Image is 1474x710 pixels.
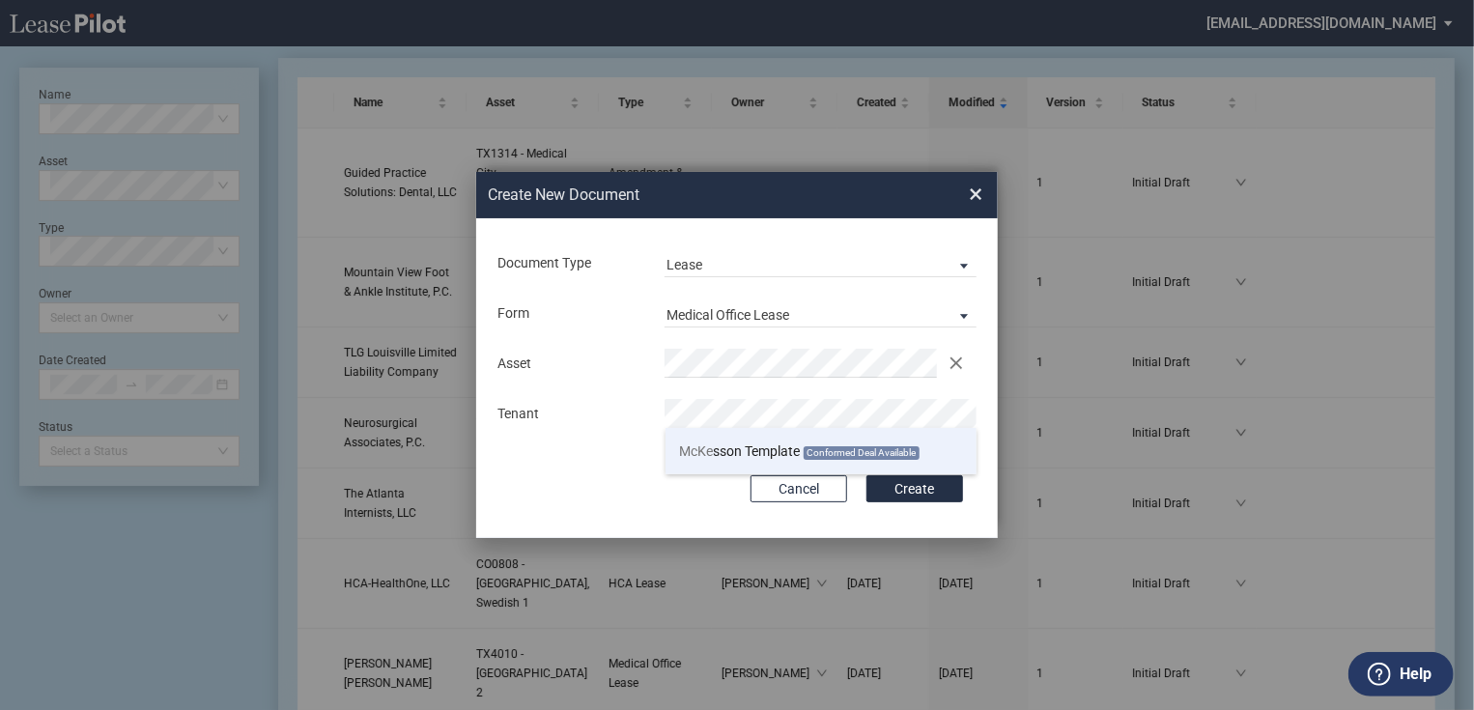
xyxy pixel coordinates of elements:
[969,179,982,210] span: ×
[665,298,977,327] md-select: Lease Form: Medical Office Lease
[486,254,653,273] div: Document Type
[488,185,899,206] h2: Create New Document
[486,355,653,374] div: Asset
[804,446,920,460] span: Conformed Deal Available
[866,475,963,502] button: Create
[476,172,998,539] md-dialog: Create New ...
[751,475,847,502] button: Cancel
[666,428,978,474] li: McKesson Template Conformed Deal Available
[666,257,702,272] div: Lease
[486,405,653,424] div: Tenant
[680,443,714,459] span: McKe
[666,307,789,323] div: Medical Office Lease
[680,443,801,459] span: sson Template
[486,304,653,324] div: Form
[1400,662,1431,687] label: Help
[665,248,977,277] md-select: Document Type: Lease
